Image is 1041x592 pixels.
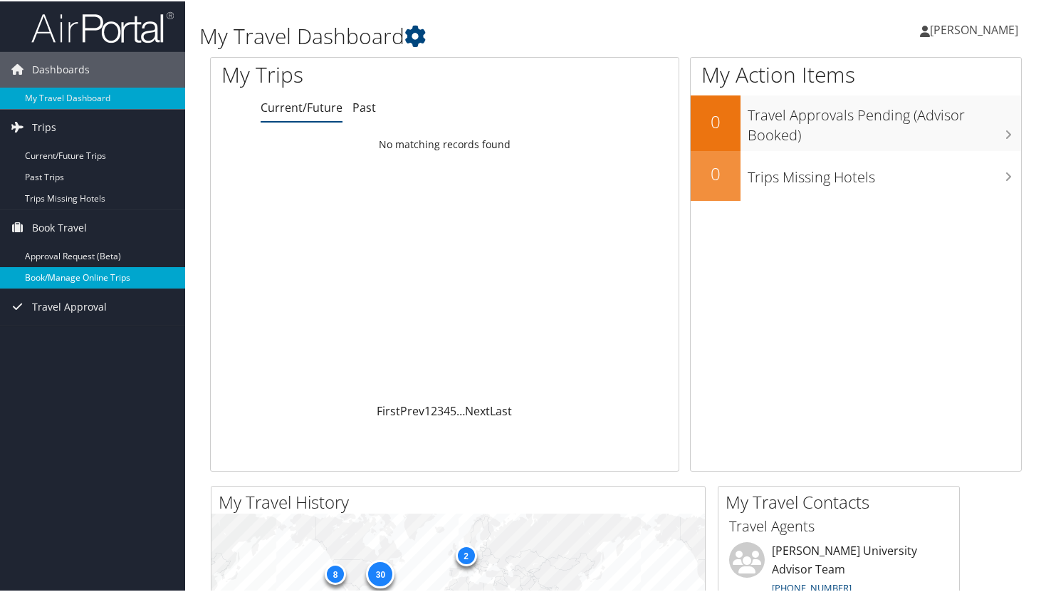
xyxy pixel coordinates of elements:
[691,150,1021,199] a: 0Trips Missing Hotels
[219,489,705,513] h2: My Travel History
[31,9,174,43] img: airportal-logo.png
[691,160,741,185] h2: 0
[450,402,456,417] a: 5
[32,108,56,144] span: Trips
[199,20,755,50] h1: My Travel Dashboard
[930,21,1018,36] span: [PERSON_NAME]
[691,58,1021,88] h1: My Action Items
[377,402,400,417] a: First
[437,402,444,417] a: 3
[748,159,1021,186] h3: Trips Missing Hotels
[325,562,346,583] div: 8
[366,559,394,587] div: 30
[424,402,431,417] a: 1
[444,402,450,417] a: 4
[261,98,342,114] a: Current/Future
[729,515,948,535] h3: Travel Agents
[32,51,90,86] span: Dashboards
[221,58,473,88] h1: My Trips
[352,98,376,114] a: Past
[920,7,1032,50] a: [PERSON_NAME]
[455,544,476,565] div: 2
[465,402,490,417] a: Next
[691,108,741,133] h2: 0
[748,97,1021,144] h3: Travel Approvals Pending (Advisor Booked)
[211,130,679,156] td: No matching records found
[691,94,1021,149] a: 0Travel Approvals Pending (Advisor Booked)
[400,402,424,417] a: Prev
[32,288,107,323] span: Travel Approval
[431,402,437,417] a: 2
[456,402,465,417] span: …
[490,402,512,417] a: Last
[726,489,959,513] h2: My Travel Contacts
[32,209,87,244] span: Book Travel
